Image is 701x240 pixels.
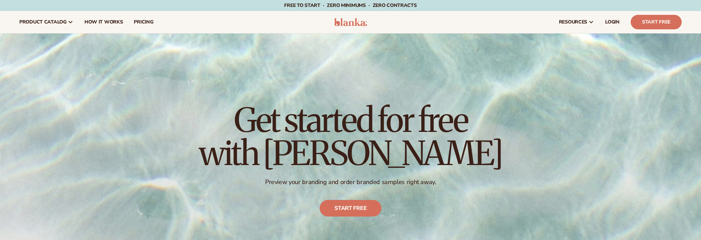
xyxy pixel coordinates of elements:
a: resources [553,11,600,33]
span: How It Works [84,19,123,25]
span: LOGIN [605,19,620,25]
span: product catalog [19,19,67,25]
a: How It Works [79,11,129,33]
p: Preview your branding and order branded samples right away. [199,178,502,186]
h1: Get started for free with [PERSON_NAME] [199,104,502,170]
a: Start free [320,200,381,217]
span: resources [559,19,587,25]
a: LOGIN [600,11,625,33]
img: logo [334,18,367,26]
span: Free to start · ZERO minimums · ZERO contracts [284,2,417,9]
span: pricing [134,19,153,25]
a: Start Free [631,15,682,29]
a: pricing [128,11,159,33]
a: product catalog [14,11,79,33]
